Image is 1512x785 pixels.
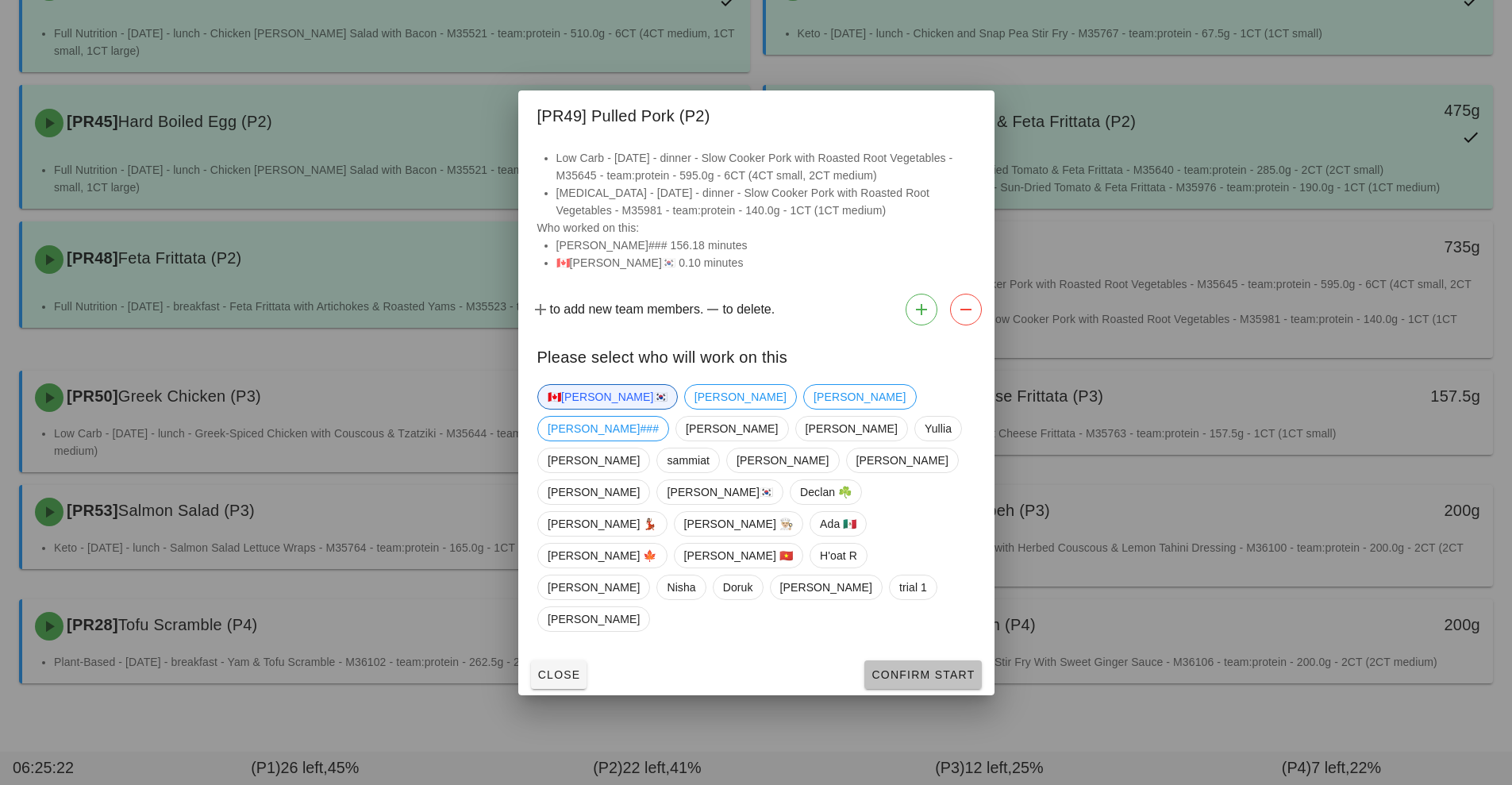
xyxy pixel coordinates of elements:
div: to add new team members. to delete. [518,287,995,332]
span: [PERSON_NAME] [686,417,778,441]
div: [PR49] Pulled Pork (P2) [518,90,995,137]
span: [PERSON_NAME] [814,385,906,409]
span: [PERSON_NAME] [737,448,829,472]
div: Please select who will work on this [518,332,995,378]
span: [PERSON_NAME] [779,575,871,599]
span: Declan ☘️ [800,480,852,504]
li: 🇨🇦[PERSON_NAME]🇰🇷 0.10 minutes [556,254,975,271]
span: [PERSON_NAME] [694,385,786,409]
span: Nisha [667,575,695,599]
span: Close [537,668,581,681]
span: [PERSON_NAME] [548,480,640,504]
span: [PERSON_NAME] [548,575,640,599]
span: [PERSON_NAME]### [548,417,659,441]
span: Yullia [925,417,952,441]
span: [PERSON_NAME] 👨🏼‍🍳 [683,512,793,536]
span: [PERSON_NAME] 🍁 [548,544,657,568]
button: Confirm Start [864,660,981,689]
span: [PERSON_NAME] [548,607,640,631]
span: [PERSON_NAME] [856,448,948,472]
span: sammiat [667,448,710,472]
span: 🇨🇦[PERSON_NAME]🇰🇷 [548,385,668,409]
span: [PERSON_NAME]🇰🇷 [667,480,773,504]
span: [PERSON_NAME] [805,417,897,441]
li: [MEDICAL_DATA] - [DATE] - dinner - Slow Cooker Pork with Roasted Root Vegetables - M35981 - team:... [556,184,975,219]
span: trial 1 [899,575,927,599]
span: [PERSON_NAME] 🇻🇳 [683,544,793,568]
span: H'oat R [820,544,857,568]
span: Ada 🇲🇽 [820,512,856,536]
li: [PERSON_NAME]### 156.18 minutes [556,237,975,254]
span: [PERSON_NAME] [548,448,640,472]
span: [PERSON_NAME] 💃🏽 [548,512,657,536]
button: Close [531,660,587,689]
div: Who worked on this: [518,149,995,287]
span: Confirm Start [871,668,975,681]
span: Doruk [722,575,752,599]
li: Low Carb - [DATE] - dinner - Slow Cooker Pork with Roasted Root Vegetables - M35645 - team:protei... [556,149,975,184]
